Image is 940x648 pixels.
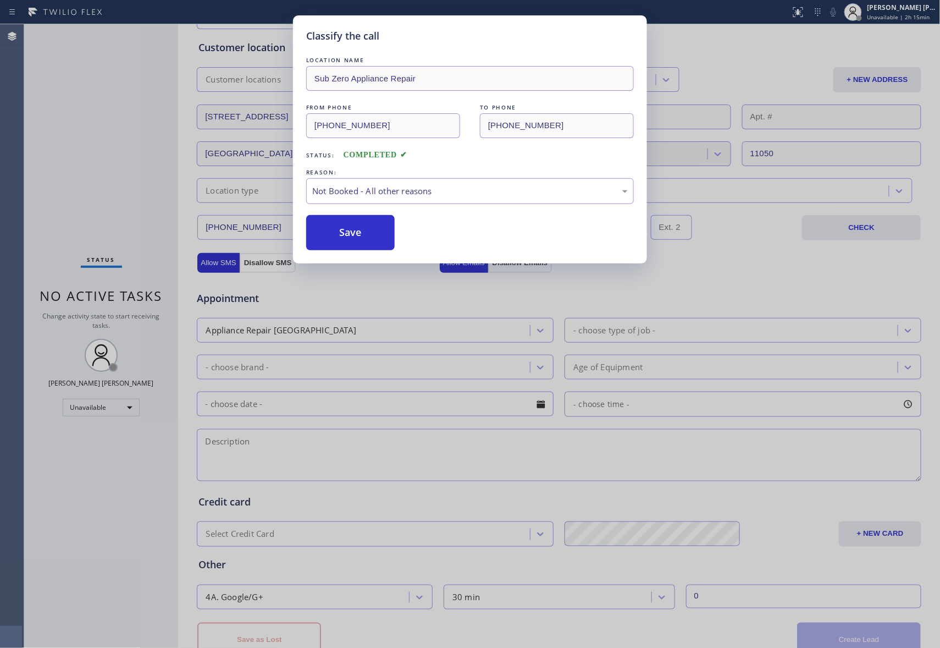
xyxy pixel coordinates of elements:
span: COMPLETED [344,151,407,159]
div: Not Booked - All other reasons [312,185,628,197]
button: Save [306,215,395,250]
input: From phone [306,113,460,138]
div: LOCATION NAME [306,54,634,66]
h5: Classify the call [306,29,379,43]
input: To phone [480,113,634,138]
span: Status: [306,151,335,159]
div: TO PHONE [480,102,634,113]
div: REASON: [306,167,634,178]
div: FROM PHONE [306,102,460,113]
